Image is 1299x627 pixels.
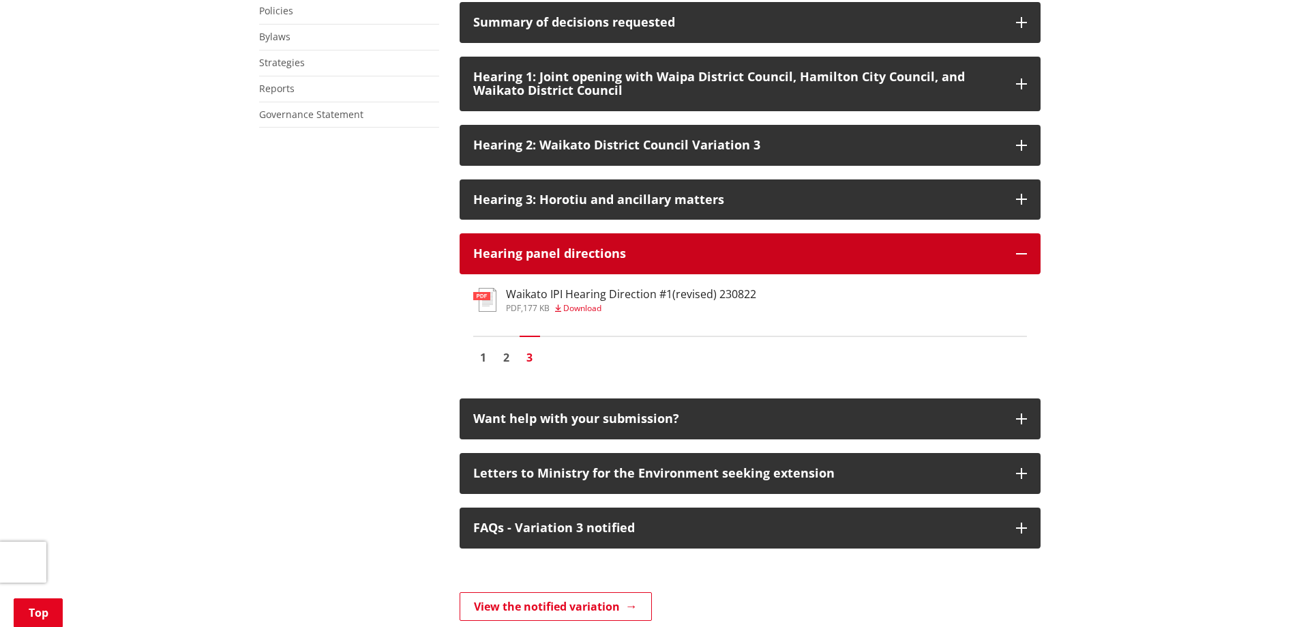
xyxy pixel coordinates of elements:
[259,56,305,69] a: Strategies
[473,467,1002,480] div: Letters to Ministry for the Environment seeking extension
[460,453,1041,494] button: Letters to Ministry for the Environment seeking extension
[259,30,290,43] a: Bylaws
[1236,570,1285,619] iframe: Messenger Launcher
[473,412,1002,426] div: Want help with your submission?
[460,2,1041,43] button: Summary of decisions requested
[14,598,63,627] a: Top
[473,336,1027,371] nav: Pagination
[473,16,1002,29] div: Summary of decisions requested
[506,304,756,312] div: ,
[473,247,1002,261] div: Hearing panel directions
[460,233,1041,274] button: Hearing panel directions
[473,347,494,368] a: Go to page 1
[563,302,601,314] span: Download
[259,82,295,95] a: Reports
[523,302,550,314] span: 177 KB
[460,592,652,621] a: View the notified variation
[473,521,1002,535] div: FAQs - Variation 3 notified
[506,302,521,314] span: pdf
[473,70,1002,98] p: Hearing 1: Joint opening with Waipa District Council, Hamilton City Council, and Waikato District...
[473,288,496,312] img: document-pdf.svg
[460,179,1041,220] button: Hearing 3: Horotiu and ancillary matters
[460,508,1041,549] button: FAQs - Variation 3 notified
[473,288,756,312] a: Waikato IPI Hearing Direction #1(revised) 230822 pdf,177 KB Download
[460,125,1041,166] button: Hearing 2: Waikato District Council Variation 3
[496,347,517,368] a: Go to page 2
[506,288,756,301] h3: Waikato IPI Hearing Direction #1(revised) 230822
[520,347,540,368] a: Page 3
[460,57,1041,111] button: Hearing 1: Joint opening with Waipa District Council, Hamilton City Council, and Waikato District...
[473,138,1002,152] div: Hearing 2: Waikato District Council Variation 3
[473,193,1002,207] div: Hearing 3: Horotiu and ancillary matters
[460,398,1041,439] button: Want help with your submission?
[259,4,293,17] a: Policies
[259,108,363,121] a: Governance Statement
